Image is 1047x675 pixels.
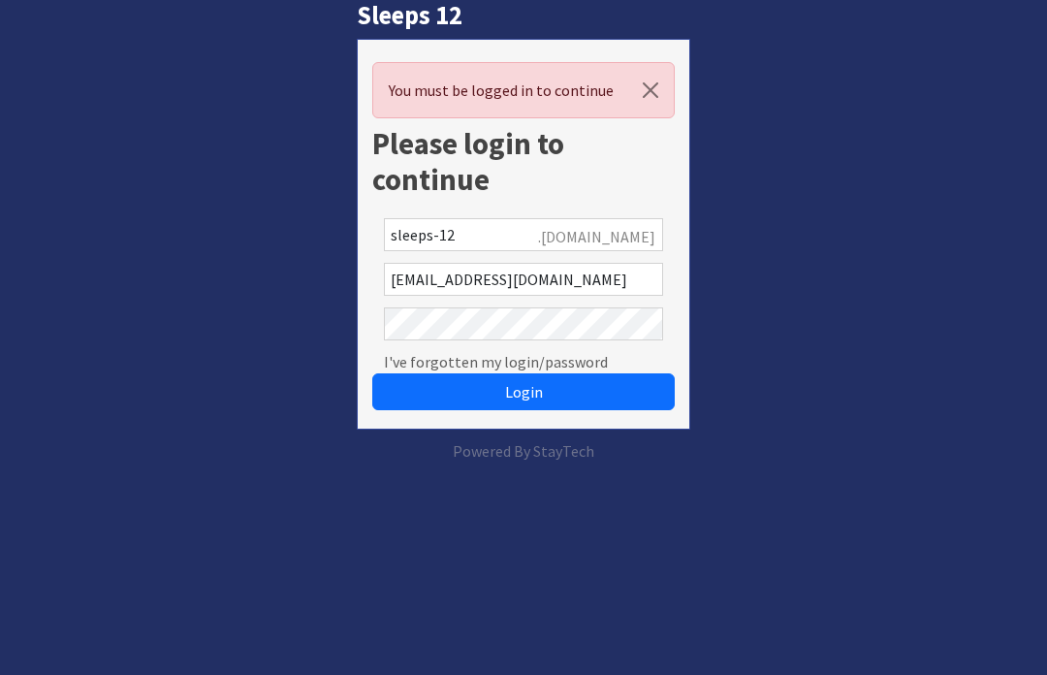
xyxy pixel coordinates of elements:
[372,62,675,118] div: You must be logged in to continue
[357,439,690,463] p: Powered By StayTech
[505,382,543,402] span: Login
[372,373,675,410] button: Login
[372,126,675,198] h1: Please login to continue
[384,218,663,251] input: Account Reference
[538,225,655,248] span: .[DOMAIN_NAME]
[384,350,608,373] a: I've forgotten my login/password
[384,263,663,296] input: Email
